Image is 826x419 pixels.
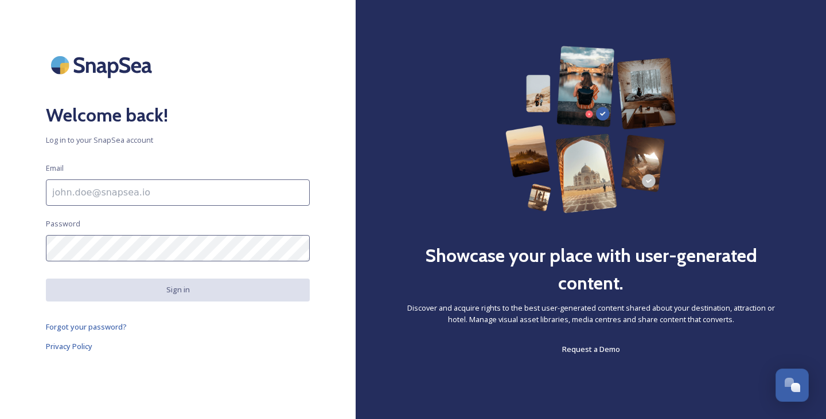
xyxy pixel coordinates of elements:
[46,179,310,206] input: john.doe@snapsea.io
[402,303,780,324] span: Discover and acquire rights to the best user-generated content shared about your destination, att...
[46,135,310,146] span: Log in to your SnapSea account
[46,339,310,353] a: Privacy Policy
[562,344,620,354] span: Request a Demo
[562,342,620,356] a: Request a Demo
[46,341,92,351] span: Privacy Policy
[46,163,64,174] span: Email
[46,46,161,84] img: SnapSea Logo
[46,101,310,129] h2: Welcome back!
[46,320,310,334] a: Forgot your password?
[46,279,310,301] button: Sign in
[402,242,780,297] h2: Showcase your place with user-generated content.
[776,369,809,402] button: Open Chat
[46,322,127,332] span: Forgot your password?
[505,46,676,213] img: 63b42ca75bacad526042e722_Group%20154-p-800.png
[46,218,80,229] span: Password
